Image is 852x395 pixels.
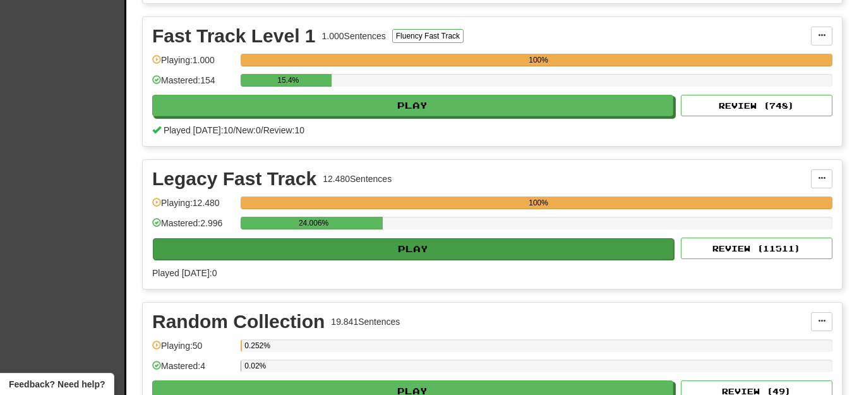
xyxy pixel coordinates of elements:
[152,339,234,360] div: Playing: 50
[9,378,105,391] span: Open feedback widget
[152,312,325,331] div: Random Collection
[331,315,400,328] div: 19.841 Sentences
[322,30,386,42] div: 1.000 Sentences
[681,238,832,259] button: Review (11511)
[152,54,234,75] div: Playing: 1.000
[263,125,304,135] span: Review: 10
[244,54,832,66] div: 100%
[152,74,234,95] div: Mastered: 154
[236,125,261,135] span: New: 0
[164,125,233,135] span: Played [DATE]: 10
[152,27,316,46] div: Fast Track Level 1
[244,217,383,229] div: 24.006%
[153,238,674,260] button: Play
[323,173,392,185] div: 12.480 Sentences
[152,197,234,217] div: Playing: 12.480
[152,169,316,188] div: Legacy Fast Track
[152,217,234,238] div: Mastered: 2.996
[152,268,217,278] span: Played [DATE]: 0
[681,95,832,116] button: Review (748)
[152,360,234,380] div: Mastered: 4
[244,74,332,87] div: 15.4%
[392,29,464,43] button: Fluency Fast Track
[244,197,832,209] div: 100%
[261,125,263,135] span: /
[233,125,236,135] span: /
[152,95,673,116] button: Play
